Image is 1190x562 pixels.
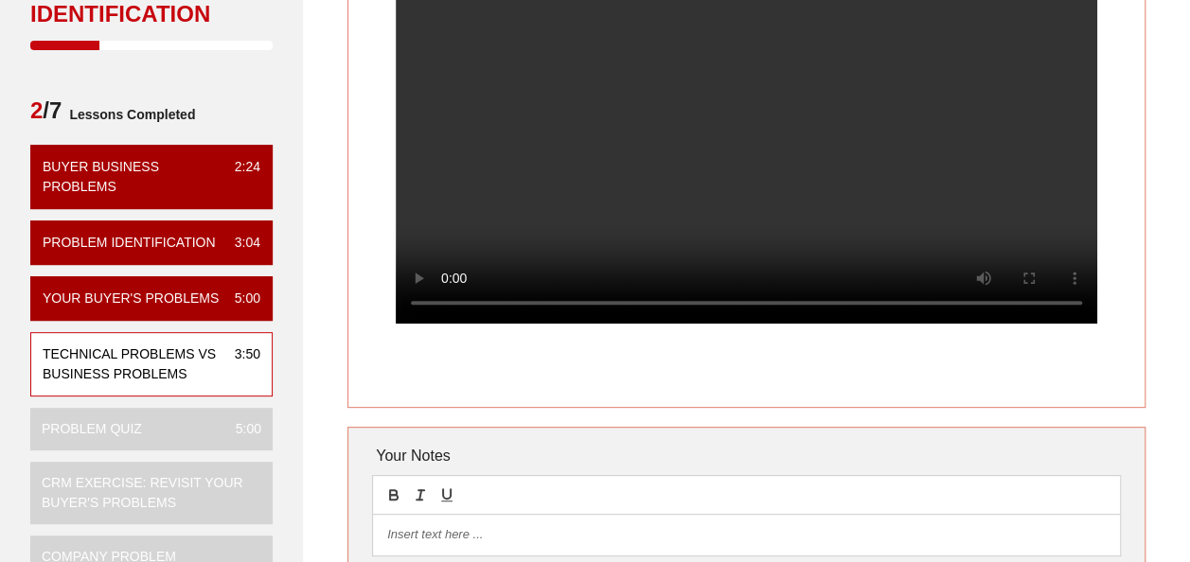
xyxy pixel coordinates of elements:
span: 2 [30,97,43,123]
div: 3:50 [220,344,260,384]
div: 3:04 [220,233,260,253]
div: Your Notes [372,437,1121,475]
div: Problem Identification [43,233,216,253]
div: 2:24 [220,157,260,197]
div: Problem Quiz [42,419,142,439]
div: 5:00 [220,289,260,308]
div: Your Buyer's Problems [43,289,219,308]
div: Buyer Business Problems [43,157,220,197]
div: 5:00 [221,419,261,439]
span: /7 [30,96,62,133]
div: Technical Problems vs Business Problems [43,344,220,384]
div: CRM Exercise: Revisit Your Buyer's Problems [42,473,246,513]
span: Lessons Completed [62,96,195,133]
